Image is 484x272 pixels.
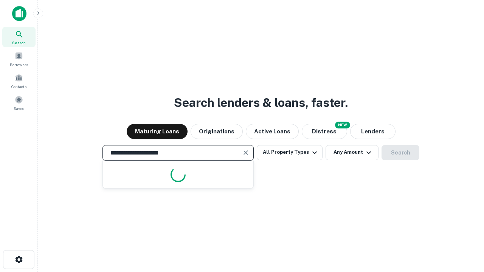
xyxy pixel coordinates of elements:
span: Contacts [11,83,26,90]
button: Search distressed loans with lien and other non-mortgage details. [302,124,347,139]
span: Borrowers [10,62,28,68]
button: Any Amount [326,145,379,160]
div: NEW [335,122,350,128]
button: Originations [191,124,243,139]
iframe: Chat Widget [446,212,484,248]
button: Clear [240,147,251,158]
button: Lenders [350,124,396,139]
a: Search [2,27,36,47]
span: Search [12,40,26,46]
a: Saved [2,93,36,113]
a: Contacts [2,71,36,91]
button: Active Loans [246,124,299,139]
button: Maturing Loans [127,124,188,139]
h3: Search lenders & loans, faster. [174,94,348,112]
img: capitalize-icon.png [12,6,26,21]
a: Borrowers [2,49,36,69]
span: Saved [14,105,25,111]
button: All Property Types [257,145,323,160]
